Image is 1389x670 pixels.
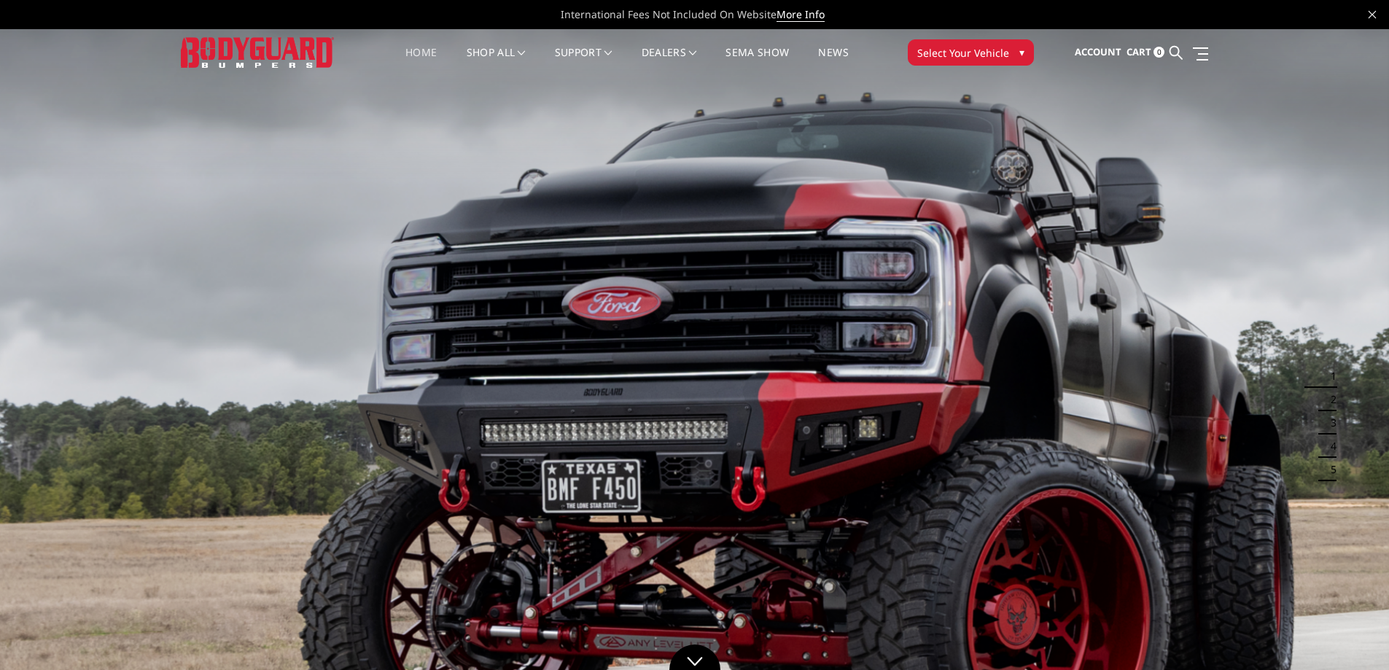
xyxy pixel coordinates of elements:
[725,47,789,76] a: SEMA Show
[1322,435,1337,458] button: 4 of 5
[181,37,334,67] img: BODYGUARD BUMPERS
[1075,45,1121,58] span: Account
[669,644,720,670] a: Click to Down
[1322,458,1337,481] button: 5 of 5
[1127,45,1151,58] span: Cart
[1075,33,1121,72] a: Account
[917,45,1009,61] span: Select Your Vehicle
[908,39,1034,66] button: Select Your Vehicle
[1127,33,1164,72] a: Cart 0
[1322,388,1337,411] button: 2 of 5
[1153,47,1164,58] span: 0
[405,47,437,76] a: Home
[777,7,825,22] a: More Info
[555,47,612,76] a: Support
[818,47,848,76] a: News
[1316,600,1389,670] iframe: Chat Widget
[1019,44,1024,60] span: ▾
[1322,365,1337,388] button: 1 of 5
[467,47,526,76] a: shop all
[642,47,697,76] a: Dealers
[1322,411,1337,435] button: 3 of 5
